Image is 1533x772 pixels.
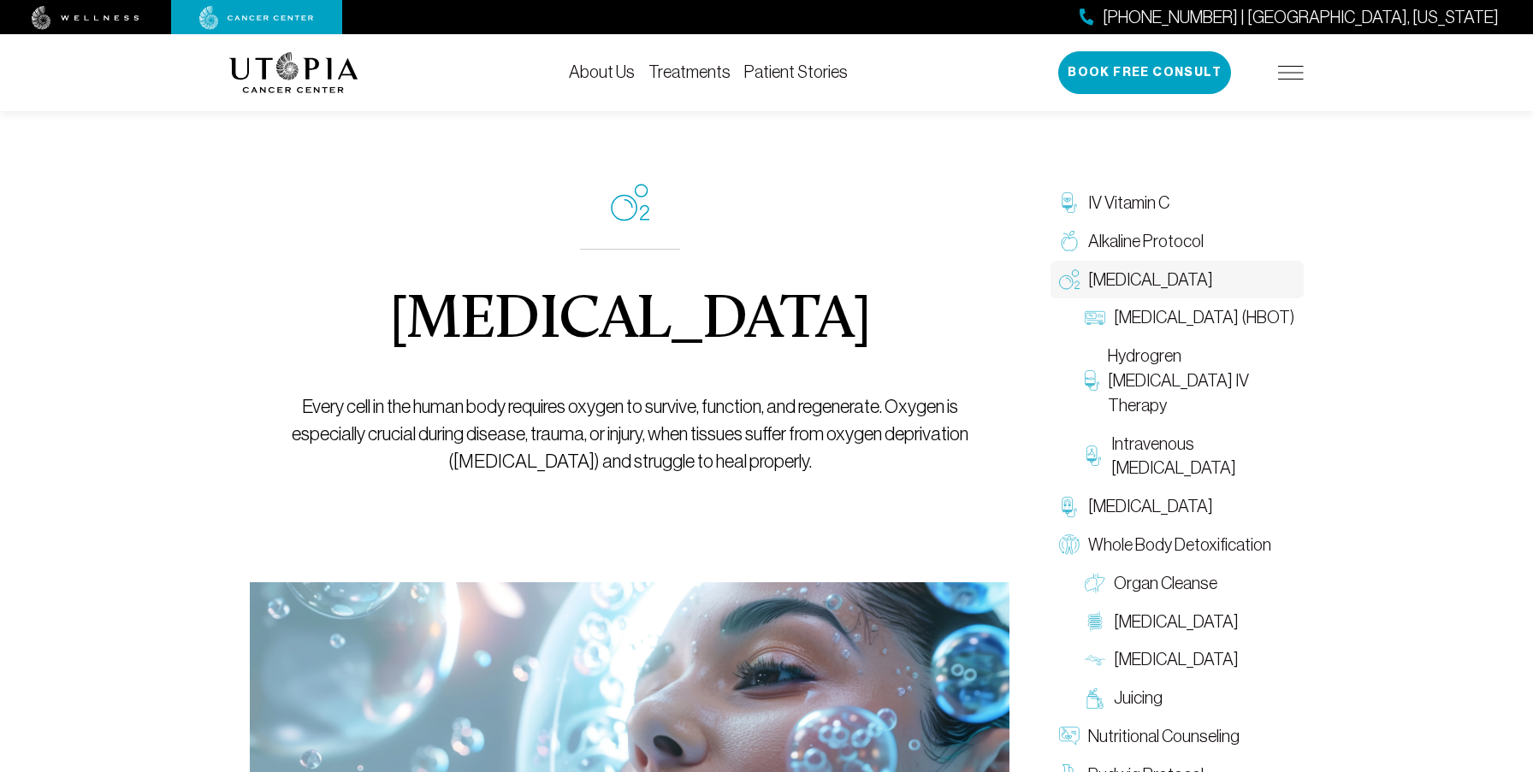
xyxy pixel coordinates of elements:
[1085,611,1105,632] img: Colon Therapy
[1076,337,1304,424] a: Hydrogren [MEDICAL_DATA] IV Therapy
[1103,5,1499,30] span: [PHONE_NUMBER] | [GEOGRAPHIC_DATA], [US_STATE]
[1085,308,1105,328] img: Hyperbaric Oxygen Therapy (HBOT)
[1088,229,1204,254] span: Alkaline Protocol
[1076,425,1304,488] a: Intravenous [MEDICAL_DATA]
[1108,344,1295,417] span: Hydrogren [MEDICAL_DATA] IV Therapy
[229,52,358,93] img: logo
[1059,497,1080,517] img: Chelation Therapy
[32,6,139,30] img: wellness
[1059,269,1080,290] img: Oxygen Therapy
[1059,726,1080,746] img: Nutritional Counseling
[1051,487,1304,526] a: [MEDICAL_DATA]
[569,62,635,81] a: About Us
[1076,640,1304,679] a: [MEDICAL_DATA]
[1051,222,1304,261] a: Alkaline Protocol
[1051,526,1304,564] a: Whole Body Detoxification
[1114,571,1217,596] span: Organ Cleanse
[611,184,649,221] img: icon
[1085,370,1099,391] img: Hydrogren Peroxide IV Therapy
[1088,191,1169,215] span: IV Vitamin C
[389,291,871,352] h1: [MEDICAL_DATA]
[1085,650,1105,670] img: Lymphatic Massage
[1088,533,1271,557] span: Whole Body Detoxification
[1088,494,1213,519] span: [MEDICAL_DATA]
[1114,610,1239,634] span: [MEDICAL_DATA]
[1076,298,1304,337] a: [MEDICAL_DATA] (HBOT)
[1278,66,1304,80] img: icon-hamburger
[1114,305,1294,330] span: [MEDICAL_DATA] (HBOT)
[1085,445,1103,466] img: Intravenous Ozone Therapy
[1076,603,1304,641] a: [MEDICAL_DATA]
[1088,268,1213,292] span: [MEDICAL_DATA]
[1080,5,1499,30] a: [PHONE_NUMBER] | [GEOGRAPHIC_DATA], [US_STATE]
[1059,192,1080,213] img: IV Vitamin C
[1111,432,1295,481] span: Intravenous [MEDICAL_DATA]
[1051,261,1304,299] a: [MEDICAL_DATA]
[289,393,971,475] p: Every cell in the human body requires oxygen to survive, function, and regenerate. Oxygen is espe...
[1058,51,1231,94] button: Book Free Consult
[648,62,731,81] a: Treatments
[1076,679,1304,717] a: Juicing
[1059,534,1080,555] img: Whole Body Detoxification
[1114,647,1239,672] span: [MEDICAL_DATA]
[1088,724,1240,749] span: Nutritional Counseling
[1076,564,1304,603] a: Organ Cleanse
[1085,688,1105,709] img: Juicing
[1051,717,1304,756] a: Nutritional Counseling
[1085,573,1105,593] img: Organ Cleanse
[1114,686,1163,710] span: Juicing
[744,62,848,81] a: Patient Stories
[199,6,314,30] img: cancer center
[1051,184,1304,222] a: IV Vitamin C
[1059,231,1080,251] img: Alkaline Protocol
